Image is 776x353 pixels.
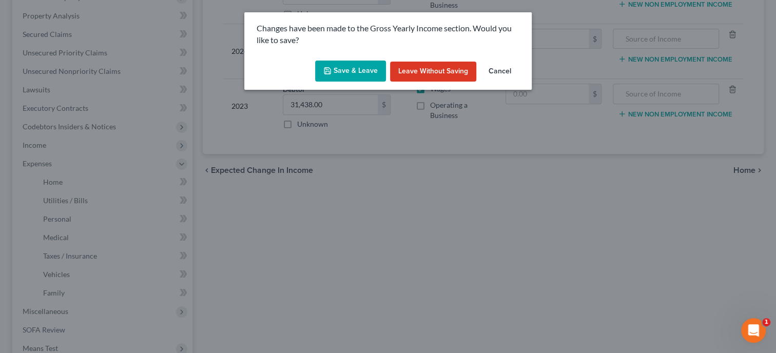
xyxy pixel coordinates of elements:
p: Changes have been made to the Gross Yearly Income section. Would you like to save? [257,23,519,46]
button: Save & Leave [315,61,386,82]
iframe: Intercom live chat [741,318,766,343]
button: Cancel [480,62,519,82]
span: 1 [762,318,770,326]
button: Leave without Saving [390,62,476,82]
